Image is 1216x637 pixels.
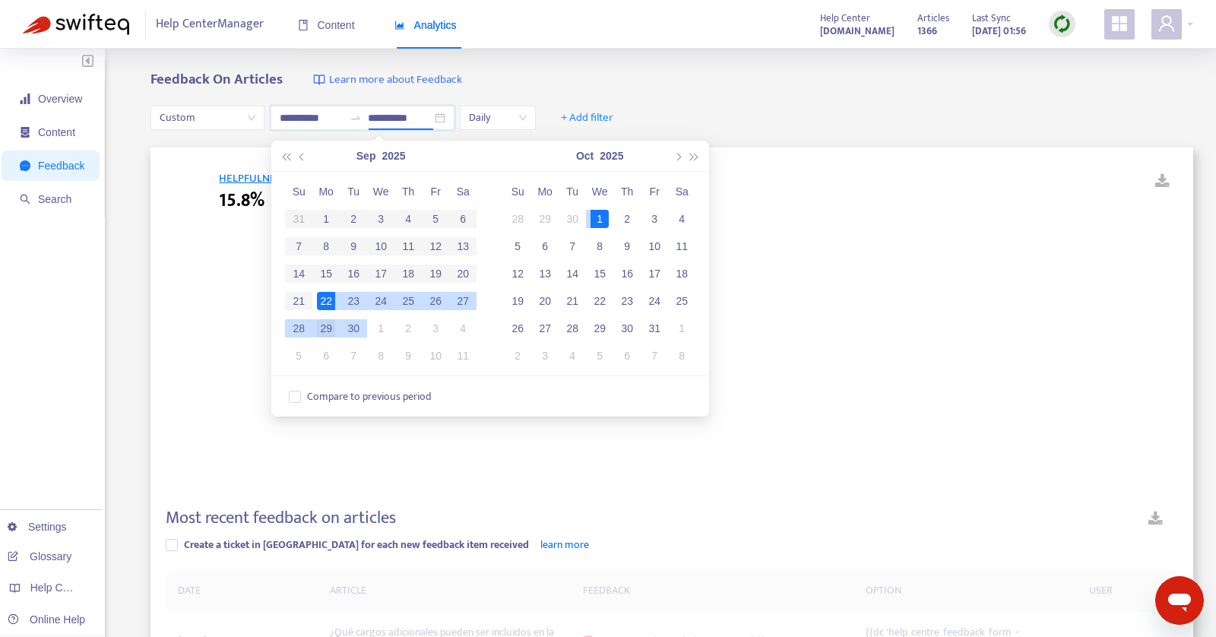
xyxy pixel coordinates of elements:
td: 2025-09-22 [312,287,340,315]
td: 2025-09-30 [559,205,586,233]
a: [DOMAIN_NAME] [820,22,895,40]
td: 2025-10-19 [504,287,531,315]
div: 8 [372,347,390,365]
div: 30 [618,319,636,338]
button: Sep [356,141,376,171]
b: Feedback On Articles [150,68,283,91]
span: Learn more about Feedback [329,71,462,89]
a: Glossary [8,550,71,563]
th: Su [504,178,531,205]
a: Online Help [8,613,85,626]
div: 11 [673,237,691,255]
div: 5 [290,347,308,365]
span: appstore [1110,14,1129,33]
span: Compare to previous period [301,388,438,405]
td: 2025-10-15 [586,260,613,287]
td: 2025-10-30 [613,315,641,342]
td: 2025-10-03 [641,205,668,233]
td: 2025-09-27 [449,287,477,315]
div: 14 [563,265,581,283]
div: 12 [508,265,527,283]
th: Tu [559,178,586,205]
div: 7 [645,347,663,365]
div: 31 [645,319,663,338]
td: 2025-10-17 [641,260,668,287]
h4: Most recent feedback on articles [166,508,396,528]
td: 2025-10-07 [559,233,586,260]
td: 2025-11-03 [531,342,559,369]
div: 2 [618,210,636,228]
span: HELPFULNESS SCORE [219,169,322,188]
td: 2025-10-01 [367,315,394,342]
div: 6 [317,347,335,365]
td: 2025-10-06 [312,342,340,369]
td: 2025-10-27 [531,315,559,342]
td: 2025-11-08 [668,342,695,369]
div: 4 [454,319,472,338]
span: to [350,112,362,124]
div: 3 [645,210,663,228]
th: We [367,178,394,205]
span: Daily [469,106,527,129]
td: 2025-11-02 [504,342,531,369]
span: container [20,127,30,138]
th: Tu [340,178,367,205]
div: 1 [372,319,390,338]
div: 25 [673,292,691,310]
td: 2025-10-02 [394,315,422,342]
div: 23 [344,292,363,310]
span: Articles [917,10,949,27]
td: 2025-11-05 [586,342,613,369]
div: 6 [536,237,554,255]
td: 2025-10-31 [641,315,668,342]
span: Overview [38,93,82,105]
span: Analytics [394,19,457,31]
span: search [20,194,30,204]
strong: 1366 [917,23,937,40]
span: + Add filter [561,109,613,127]
div: 27 [536,319,554,338]
div: 30 [344,319,363,338]
td: 2025-10-06 [531,233,559,260]
td: 2025-09-29 [531,205,559,233]
img: sync.dc5367851b00ba804db3.png [1053,14,1072,33]
th: Su [285,178,312,205]
div: 17 [645,265,663,283]
div: 3 [426,319,445,338]
div: 7 [563,237,581,255]
div: 8 [591,237,609,255]
td: 2025-10-26 [504,315,531,342]
td: 2025-10-04 [449,315,477,342]
span: Help Centers [30,582,93,594]
td: 2025-10-29 [586,315,613,342]
div: 4 [673,210,691,228]
button: Oct [576,141,594,171]
button: 2025 [600,141,623,171]
div: 30 [563,210,581,228]
span: Last Sync [972,10,1011,27]
span: Help Center Manager [156,10,264,39]
strong: [DATE] 01:56 [972,23,1026,40]
div: 7 [344,347,363,365]
div: 20 [536,292,554,310]
div: 26 [508,319,527,338]
td: 2025-09-30 [340,315,367,342]
div: 5 [591,347,609,365]
strong: [DOMAIN_NAME] [820,23,895,40]
div: 3 [536,347,554,365]
div: 23 [618,292,636,310]
div: 2 [508,347,527,365]
img: image-link [313,74,325,86]
th: Sa [668,178,695,205]
span: Create a ticket in [GEOGRAPHIC_DATA] for each new feedback item received [184,536,529,553]
div: 29 [591,319,609,338]
td: 2025-10-01 [586,205,613,233]
th: Mo [531,178,559,205]
td: 2025-10-20 [531,287,559,315]
td: 2025-10-08 [367,342,394,369]
td: 2025-10-08 [586,233,613,260]
span: Content [298,19,355,31]
button: + Add filter [549,106,625,130]
div: 6 [618,347,636,365]
span: Custom [160,106,255,129]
